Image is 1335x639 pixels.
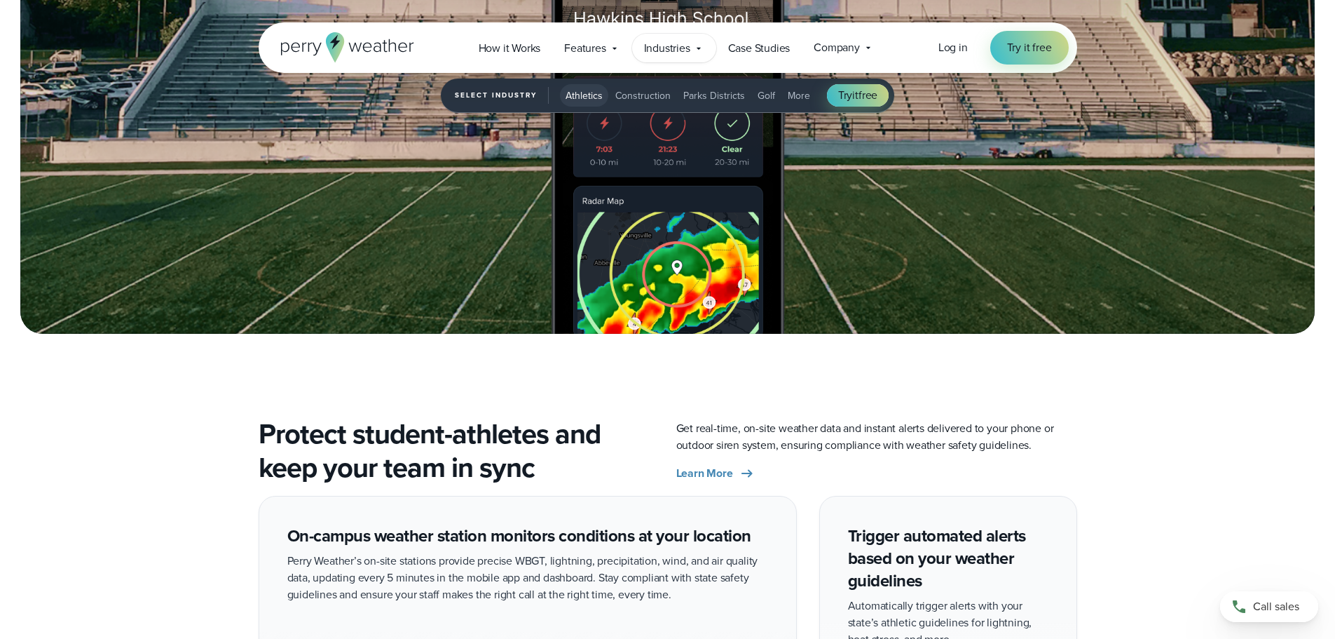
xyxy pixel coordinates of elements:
a: How it Works [467,34,553,62]
span: Company [814,39,860,56]
button: More [782,84,816,107]
a: Learn More [676,465,755,482]
span: More [788,88,810,103]
span: Select Industry [455,87,549,104]
a: Try it free [990,31,1069,65]
span: Case Studies [728,40,790,57]
span: Industries [644,40,690,57]
p: Get real-time, on-site weather data and instant alerts delivered to your phone or outdoor siren s... [676,420,1077,454]
span: Golf [758,88,775,103]
a: Log in [938,39,968,56]
span: Parks Districts [683,88,745,103]
button: Construction [610,84,676,107]
button: Parks Districts [678,84,751,107]
span: Construction [615,88,671,103]
a: Tryitfree [827,84,889,107]
span: Call sales [1253,598,1299,615]
span: Learn More [676,465,733,482]
span: Features [564,40,605,57]
span: Try free [838,87,877,104]
span: Try it free [1007,39,1052,56]
span: Log in [938,39,968,55]
h2: Protect student-athletes and keep your team in sync [259,417,659,485]
button: Athletics [560,84,608,107]
button: Golf [752,84,781,107]
span: it [852,87,858,103]
span: Athletics [566,88,603,103]
a: Case Studies [716,34,802,62]
a: Call sales [1220,591,1318,622]
span: How it Works [479,40,541,57]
